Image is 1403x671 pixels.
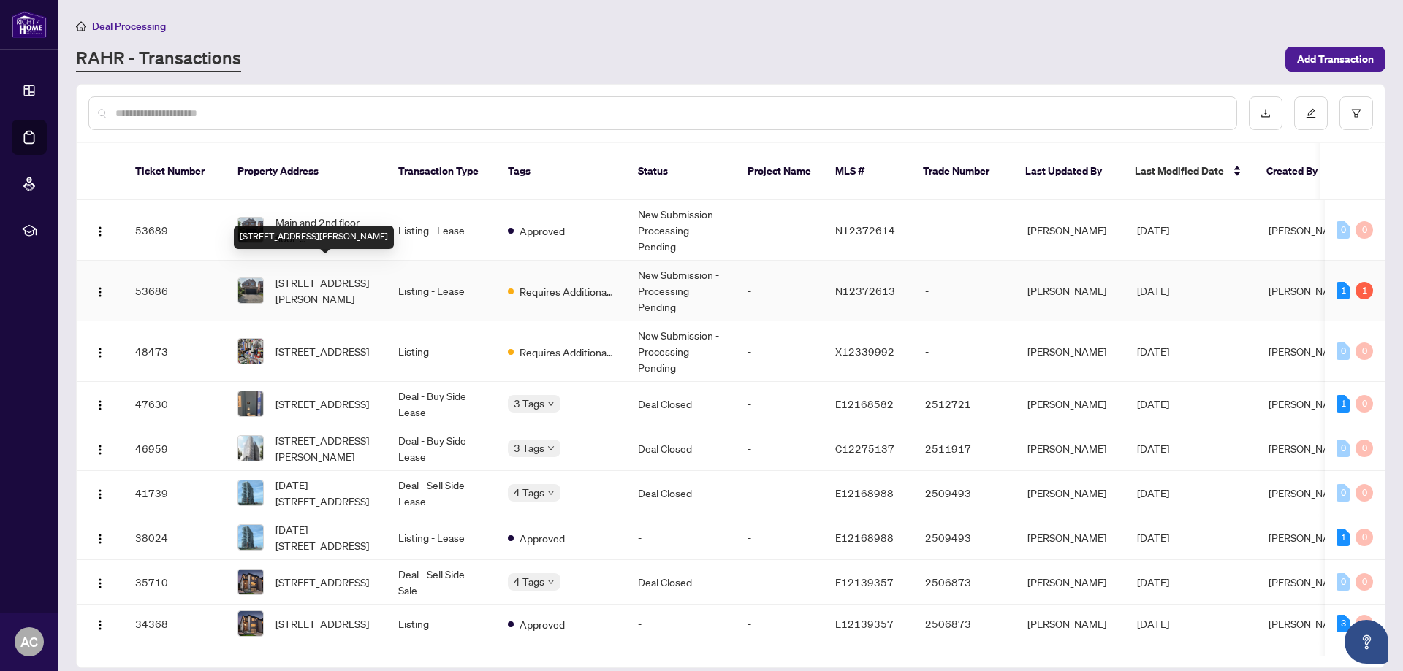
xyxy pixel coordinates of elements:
td: Deal - Sell Side Lease [387,471,496,515]
span: 4 Tags [514,573,544,590]
img: thumbnail-img [238,480,263,505]
span: [STREET_ADDRESS][PERSON_NAME] [275,275,375,307]
img: Logo [94,619,106,631]
th: Property Address [226,143,387,200]
span: E12139357 [835,617,894,630]
td: [PERSON_NAME] [1016,471,1125,515]
th: Status [626,143,736,200]
div: 0 [1337,342,1350,360]
td: - [913,261,1016,321]
td: - [736,261,824,321]
span: E12168988 [835,531,894,544]
div: 1 [1337,529,1350,546]
td: 53689 [123,200,226,261]
span: [PERSON_NAME] [1269,284,1347,297]
span: down [547,445,555,452]
td: [PERSON_NAME] [1016,426,1125,471]
button: Logo [88,437,112,460]
div: 0 [1337,573,1350,591]
span: [PERSON_NAME] [1269,617,1347,630]
span: Approved [520,530,565,546]
span: AC [20,632,38,652]
div: 0 [1356,573,1373,591]
span: Last Modified Date [1135,163,1224,179]
td: Deal - Buy Side Lease [387,426,496,471]
button: Open asap [1345,620,1388,664]
span: Requires Additional Docs [520,344,615,360]
div: 0 [1337,221,1350,239]
td: 2506873 [913,560,1016,605]
th: Tags [496,143,626,200]
td: 2509493 [913,471,1016,515]
th: Last Modified Date [1123,143,1255,200]
div: 1 [1337,395,1350,413]
div: [STREET_ADDRESS][PERSON_NAME] [234,226,394,249]
span: Approved [520,616,565,632]
span: E12168988 [835,486,894,499]
span: down [547,400,555,407]
td: - [736,605,824,643]
img: Logo [94,399,106,411]
button: Logo [88,340,112,363]
td: Listing - Lease [387,200,496,261]
span: E12168582 [835,397,894,410]
span: [PERSON_NAME] [1269,442,1347,455]
a: RAHR - Transactions [76,46,241,72]
img: Logo [94,578,106,589]
span: [DATE] [1137,575,1169,588]
span: [DATE][STREET_ADDRESS] [275,477,375,509]
td: 48473 [123,321,226,382]
span: 4 Tags [514,484,544,501]
span: E12139357 [835,575,894,588]
td: New Submission - Processing Pending [626,321,736,382]
span: down [547,578,555,586]
td: - [736,200,824,261]
td: Deal Closed [626,382,736,426]
span: N12372613 [835,284,895,297]
img: Logo [94,226,106,237]
span: [DATE] [1137,345,1169,358]
td: - [736,560,824,605]
div: 1 [1337,282,1350,299]
span: 3 Tags [514,440,544,456]
img: thumbnail-img [238,339,263,364]
div: 1 [1356,282,1373,299]
td: Deal Closed [626,471,736,515]
span: edit [1306,108,1316,118]
img: thumbnail-img [238,218,263,242]
td: Listing - Lease [387,261,496,321]
img: Logo [94,286,106,298]
td: 38024 [123,515,226,560]
td: - [626,515,736,560]
span: [PERSON_NAME] [1269,575,1347,588]
div: 0 [1356,615,1373,632]
td: 2511917 [913,426,1016,471]
img: Logo [94,488,106,500]
th: Transaction Type [387,143,496,200]
td: Listing - Lease [387,515,496,560]
span: [DATE] [1137,284,1169,297]
span: Approved [520,223,565,239]
span: Requires Additional Docs [520,283,615,299]
td: 35710 [123,560,226,605]
th: Created By [1255,143,1342,200]
img: logo [12,11,47,38]
img: thumbnail-img [238,391,263,416]
td: New Submission - Processing Pending [626,200,736,261]
td: [PERSON_NAME] [1016,200,1125,261]
td: [PERSON_NAME] [1016,382,1125,426]
button: Add Transaction [1285,47,1385,72]
span: [PERSON_NAME] [1269,223,1347,237]
span: [DATE] [1137,397,1169,410]
td: [PERSON_NAME] [1016,515,1125,560]
span: filter [1351,108,1361,118]
div: 0 [1356,342,1373,360]
span: [STREET_ADDRESS] [275,616,369,632]
span: [PERSON_NAME] [1269,531,1347,544]
button: Logo [88,570,112,594]
td: 2509493 [913,515,1016,560]
td: - [913,321,1016,382]
img: thumbnail-img [238,611,263,636]
span: [PERSON_NAME] [1269,397,1347,410]
div: 3 [1337,615,1350,632]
